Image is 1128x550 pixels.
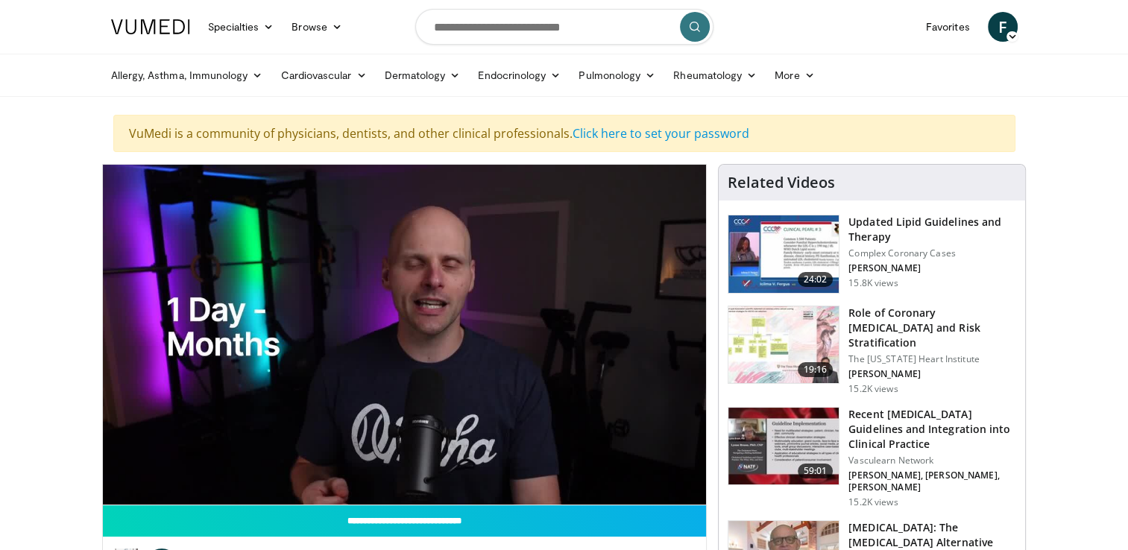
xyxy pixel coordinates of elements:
p: Complex Coronary Cases [848,247,1016,259]
img: 1efa8c99-7b8a-4ab5-a569-1c219ae7bd2c.150x105_q85_crop-smart_upscale.jpg [728,306,839,384]
span: 19:16 [798,362,834,377]
h3: [MEDICAL_DATA]: The [MEDICAL_DATA] Alternative [848,520,1016,550]
p: 15.8K views [848,277,898,289]
img: 77f671eb-9394-4acc-bc78-a9f077f94e00.150x105_q85_crop-smart_upscale.jpg [728,215,839,293]
span: 59:01 [798,464,834,478]
a: 59:01 Recent [MEDICAL_DATA] Guidelines and Integration into Clinical Practice Vasculearn Network ... [728,407,1016,508]
a: Click here to set your password [573,125,749,142]
p: [PERSON_NAME] [848,368,1016,380]
h3: Role of Coronary [MEDICAL_DATA] and Risk Stratification [848,306,1016,350]
h3: Updated Lipid Guidelines and Therapy [848,215,1016,244]
a: Dermatology [376,60,470,90]
div: VuMedi is a community of physicians, dentists, and other clinical professionals. [113,115,1015,152]
a: 24:02 Updated Lipid Guidelines and Therapy Complex Coronary Cases [PERSON_NAME] 15.8K views [728,215,1016,294]
img: 87825f19-cf4c-4b91-bba1-ce218758c6bb.150x105_q85_crop-smart_upscale.jpg [728,408,839,485]
a: Favorites [917,12,979,42]
a: Rheumatology [664,60,766,90]
a: Cardiovascular [271,60,375,90]
a: Endocrinology [469,60,570,90]
a: Specialties [199,12,283,42]
p: [PERSON_NAME] [848,262,1016,274]
video-js: Video Player [103,165,707,505]
h4: Related Videos [728,174,835,192]
a: Browse [283,12,351,42]
h3: Recent [MEDICAL_DATA] Guidelines and Integration into Clinical Practice [848,407,1016,452]
a: Allergy, Asthma, Immunology [102,60,272,90]
input: Search topics, interventions [415,9,713,45]
p: Vasculearn Network [848,455,1016,467]
span: 24:02 [798,272,834,287]
p: The [US_STATE] Heart Institute [848,353,1016,365]
a: 19:16 Role of Coronary [MEDICAL_DATA] and Risk Stratification The [US_STATE] Heart Institute [PER... [728,306,1016,395]
a: F [988,12,1018,42]
p: 15.2K views [848,383,898,395]
p: 15.2K views [848,496,898,508]
a: Pulmonology [570,60,664,90]
a: More [766,60,823,90]
img: VuMedi Logo [111,19,190,34]
p: [PERSON_NAME], [PERSON_NAME], [PERSON_NAME] [848,470,1016,493]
